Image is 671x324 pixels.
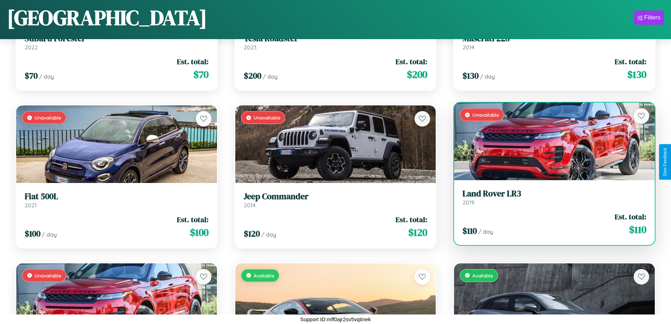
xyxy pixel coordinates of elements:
[407,67,427,81] span: $ 200
[462,44,474,51] span: 2014
[261,231,276,238] span: / day
[478,228,493,235] span: / day
[472,273,493,279] span: Available
[7,3,207,32] h1: [GEOGRAPHIC_DATA]
[244,33,428,51] a: Tesla Roadster2023
[462,199,474,206] span: 2019
[462,189,646,206] a: Land Rover LR32019
[35,273,61,279] span: Unavailable
[634,11,664,25] button: Filters
[244,228,260,239] span: $ 120
[25,228,41,239] span: $ 100
[663,148,667,176] div: Give Feedback
[244,70,261,81] span: $ 200
[25,44,38,51] span: 2022
[25,70,38,81] span: $ 70
[177,214,209,225] span: Est. total:
[462,189,646,199] h3: Land Rover LR3
[480,73,495,80] span: / day
[462,33,646,51] a: Maserati 2282014
[25,33,209,51] a: Subaru Forester2022
[244,202,256,209] span: 2014
[244,44,256,51] span: 2023
[472,112,499,118] span: Unavailable
[254,273,274,279] span: Available
[25,191,209,202] h3: Fiat 500L
[35,115,61,121] span: Unavailable
[396,214,427,225] span: Est. total:
[627,67,646,81] span: $ 130
[244,191,428,209] a: Jeep Commander2014
[300,314,371,324] p: Support ID: mff0ajr2sv5vqtinek
[615,212,646,222] span: Est. total:
[25,191,209,209] a: Fiat 500L2021
[644,14,660,21] div: Filters
[39,73,54,80] span: / day
[177,56,209,67] span: Est. total:
[462,225,477,237] span: $ 110
[615,56,646,67] span: Est. total:
[25,202,37,209] span: 2021
[42,231,57,238] span: / day
[254,115,280,121] span: Unavailable
[408,225,427,239] span: $ 120
[396,56,427,67] span: Est. total:
[244,191,428,202] h3: Jeep Commander
[629,222,646,237] span: $ 110
[193,67,209,81] span: $ 70
[190,225,209,239] span: $ 100
[462,70,479,81] span: $ 130
[263,73,278,80] span: / day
